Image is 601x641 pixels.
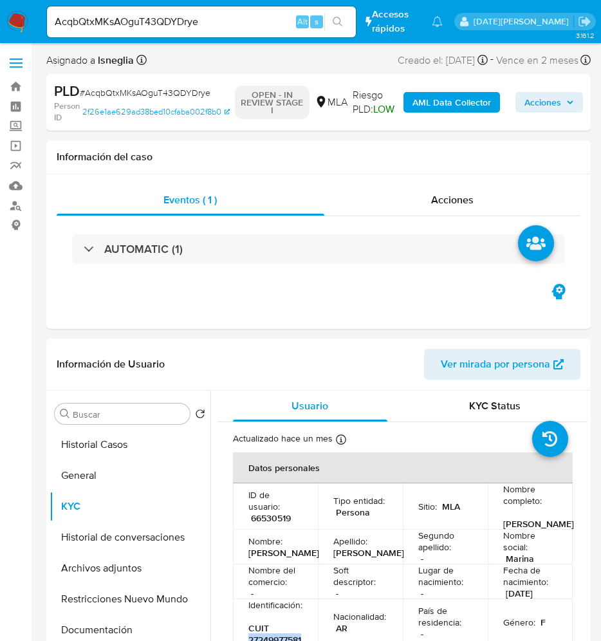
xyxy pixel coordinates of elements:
[524,92,561,113] span: Acciones
[315,95,347,109] div: MLA
[195,409,205,423] button: Volver al orden por defecto
[496,53,578,68] span: Vence en 2 meses
[398,51,488,69] div: Creado el: [DATE]
[50,429,210,460] button: Historial Casos
[291,398,328,413] span: Usuario
[353,88,398,116] span: Riesgo PLD:
[73,409,185,420] input: Buscar
[418,501,437,512] p: Sitio :
[251,588,254,599] p: -
[506,553,534,564] p: Marina
[503,617,535,628] p: Género :
[54,100,80,123] b: Person ID
[233,452,573,483] th: Datos personales
[403,92,500,113] button: AML Data Collector
[418,530,472,553] p: Segundo apellido :
[503,564,557,588] p: Fecha de nacimiento :
[163,192,217,207] span: Eventos ( 1 )
[541,617,546,628] p: F
[324,13,351,31] button: search-icon
[336,588,338,599] p: -
[333,535,367,547] p: Apellido :
[469,398,521,413] span: KYC Status
[251,512,291,524] p: 66530519
[248,547,319,559] p: [PERSON_NAME]
[506,588,533,599] p: [DATE]
[503,530,557,553] p: Nombre social :
[50,584,210,615] button: Restricciones Nuevo Mundo
[421,628,423,640] p: -
[503,483,557,506] p: Nombre completo :
[490,51,494,69] span: -
[333,547,404,559] p: [PERSON_NAME]
[248,564,302,588] p: Nombre del comercio :
[333,611,386,622] p: Nacionalidad :
[50,553,210,584] button: Archivos adjuntos
[372,8,419,35] span: Accesos rápidos
[418,564,472,588] p: Lugar de nacimiento :
[57,358,165,371] h1: Información de Usuario
[578,15,591,28] a: Salir
[50,491,210,522] button: KYC
[95,53,134,68] b: lsneglia
[248,599,302,611] p: Identificación :
[412,92,491,113] b: AML Data Collector
[47,14,356,30] input: Buscar usuario o caso...
[46,53,134,68] span: Asignado a
[82,100,230,123] a: 2f26e1ae629ad38bed10cfaba002f8b0
[333,495,385,506] p: Tipo entidad :
[432,16,443,27] a: Notificaciones
[233,432,333,445] p: Actualizado hace un mes
[248,535,282,547] p: Nombre :
[424,349,580,380] button: Ver mirada por persona
[235,86,310,119] p: OPEN - IN REVIEW STAGE I
[80,86,210,99] span: # AcqbQtxMKsAOguT43QDYDrye
[441,349,550,380] span: Ver mirada por persona
[418,605,472,628] p: País de residencia :
[421,588,423,599] p: -
[315,15,319,28] span: s
[54,80,80,101] b: PLD
[515,92,583,113] button: Acciones
[248,489,302,512] p: ID de usuario :
[72,234,565,264] div: AUTOMATIC (1)
[57,151,580,163] h1: Información del caso
[503,518,574,530] p: [PERSON_NAME]
[333,564,387,588] p: Soft descriptor :
[60,409,70,419] button: Buscar
[336,622,347,634] p: AR
[421,553,423,564] p: -
[474,15,573,28] p: lucia.neglia@mercadolibre.com
[104,242,183,256] h3: AUTOMATIC (1)
[50,460,210,491] button: General
[297,15,308,28] span: Alt
[373,102,394,116] span: LOW
[50,522,210,553] button: Historial de conversaciones
[431,192,474,207] span: Acciones
[442,501,460,512] p: MLA
[336,506,370,518] p: Persona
